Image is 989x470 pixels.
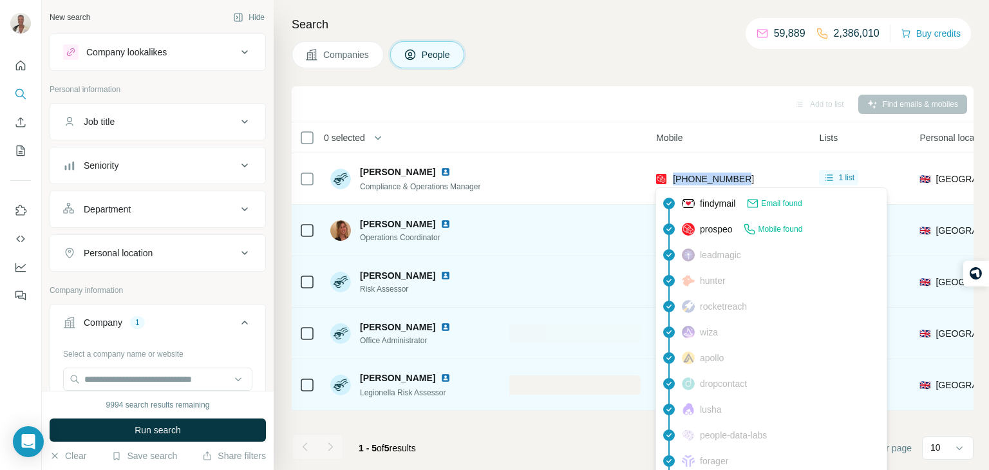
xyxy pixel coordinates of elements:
[440,373,451,383] img: LinkedIn logo
[330,272,351,292] img: Avatar
[700,274,726,287] span: hunter
[330,220,351,241] img: Avatar
[838,172,854,183] span: 1 list
[360,321,435,334] span: [PERSON_NAME]
[901,24,961,42] button: Buy credits
[360,165,435,178] span: [PERSON_NAME]
[673,174,754,184] span: [PHONE_NUMBER]
[700,352,724,364] span: apollo
[762,198,802,209] span: Email found
[50,238,265,268] button: Personal location
[440,219,451,229] img: LinkedIn logo
[50,12,90,23] div: New search
[360,218,435,230] span: [PERSON_NAME]
[84,203,131,216] div: Department
[130,317,145,328] div: 1
[682,275,695,287] img: provider hunter logo
[10,284,31,307] button: Feedback
[384,443,390,453] span: 5
[86,46,167,59] div: Company lookalikes
[682,455,695,467] img: provider forager logo
[682,429,695,441] img: provider people-data-labs logo
[10,82,31,106] button: Search
[360,182,480,191] span: Compliance & Operations Manager
[682,377,695,390] img: provider dropcontact logo
[10,256,31,279] button: Dashboard
[360,232,466,243] span: Operations Coordinator
[106,399,210,411] div: 9994 search results remaining
[50,307,265,343] button: Company1
[656,173,666,185] img: provider prospeo logo
[84,159,118,172] div: Seniority
[84,316,122,329] div: Company
[10,199,31,222] button: Use Surfe on LinkedIn
[440,322,451,332] img: LinkedIn logo
[10,13,31,33] img: Avatar
[360,371,435,384] span: [PERSON_NAME]
[919,131,988,144] span: Personal location
[919,224,930,237] span: 🇬🇧
[682,249,695,261] img: provider leadmagic logo
[330,375,351,395] img: Avatar
[50,194,265,225] button: Department
[63,343,252,360] div: Select a company name or website
[50,84,266,95] p: Personal information
[330,169,351,189] img: Avatar
[360,388,446,397] span: Legionella Risk Assessor
[224,8,274,27] button: Hide
[360,269,435,282] span: [PERSON_NAME]
[84,247,153,259] div: Personal location
[50,150,265,181] button: Seniority
[656,131,683,144] span: Mobile
[292,15,974,33] h4: Search
[700,377,747,390] span: dropcontact
[440,167,451,177] img: LinkedIn logo
[50,418,266,442] button: Run search
[359,443,377,453] span: 1 - 5
[10,227,31,250] button: Use Surfe API
[700,223,733,236] span: prospeo
[10,139,31,162] button: My lists
[919,327,930,340] span: 🇬🇧
[360,335,466,346] span: Office Administrator
[324,131,365,144] span: 0 selected
[10,54,31,77] button: Quick start
[682,223,695,236] img: provider prospeo logo
[10,111,31,134] button: Enrich CSV
[323,48,370,61] span: Companies
[758,223,803,235] span: Mobile found
[13,426,44,457] div: Open Intercom Messenger
[682,403,695,416] img: provider lusha logo
[700,455,728,467] span: forager
[330,323,351,344] img: Avatar
[50,106,265,137] button: Job title
[700,429,767,442] span: people-data-labs
[377,443,384,453] span: of
[440,270,451,281] img: LinkedIn logo
[50,37,265,68] button: Company lookalikes
[202,449,266,462] button: Share filters
[111,449,177,462] button: Save search
[919,379,930,391] span: 🇬🇧
[930,441,941,454] p: 10
[700,403,721,416] span: lusha
[135,424,181,437] span: Run search
[774,26,805,41] p: 59,889
[360,283,466,295] span: Risk Assessor
[819,131,838,144] span: Lists
[682,300,695,313] img: provider rocketreach logo
[834,26,880,41] p: 2,386,010
[700,326,718,339] span: wiza
[700,300,747,313] span: rocketreach
[422,48,451,61] span: People
[700,197,735,210] span: findymail
[919,173,930,185] span: 🇬🇧
[682,326,695,339] img: provider wiza logo
[50,285,266,296] p: Company information
[50,449,86,462] button: Clear
[700,249,741,261] span: leadmagic
[682,352,695,364] img: provider apollo logo
[682,197,695,210] img: provider findymail logo
[919,276,930,288] span: 🇬🇧
[359,443,416,453] span: results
